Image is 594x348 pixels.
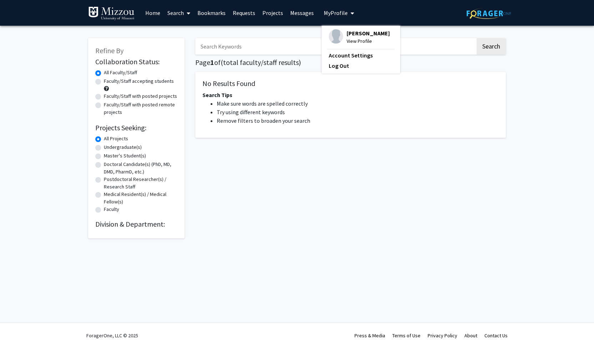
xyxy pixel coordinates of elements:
[202,91,232,99] span: Search Tips
[104,69,137,76] label: All Faculty/Staff
[195,38,475,55] input: Search Keywords
[5,316,30,343] iframe: Chat
[104,161,177,176] label: Doctoral Candidate(s) (PhD, MD, DMD, PharmD, etc.)
[202,79,499,88] h5: No Results Found
[217,99,499,108] li: Make sure words are spelled correctly
[329,29,390,45] div: Profile Picture[PERSON_NAME]View Profile
[95,123,177,132] h2: Projects Seeking:
[88,6,135,21] img: University of Missouri Logo
[477,38,506,55] button: Search
[287,0,317,25] a: Messages
[347,29,390,37] span: [PERSON_NAME]
[104,152,146,160] label: Master's Student(s)
[104,206,119,213] label: Faculty
[329,29,343,44] img: Profile Picture
[354,332,385,339] a: Press & Media
[95,46,124,55] span: Refine By
[95,220,177,228] h2: Division & Department:
[164,0,194,25] a: Search
[217,108,499,116] li: Try using different keywords
[428,332,457,339] a: Privacy Policy
[86,323,138,348] div: ForagerOne, LLC © 2025
[104,101,177,116] label: Faculty/Staff with posted remote projects
[194,0,229,25] a: Bookmarks
[142,0,164,25] a: Home
[95,57,177,66] h2: Collaboration Status:
[210,58,214,67] span: 1
[484,332,508,339] a: Contact Us
[104,77,174,85] label: Faculty/Staff accepting students
[104,191,177,206] label: Medical Resident(s) / Medical Fellow(s)
[392,332,421,339] a: Terms of Use
[104,143,142,151] label: Undergraduate(s)
[464,332,477,339] a: About
[324,9,348,16] span: My Profile
[229,0,259,25] a: Requests
[347,37,390,45] span: View Profile
[195,145,506,161] nav: Page navigation
[104,92,177,100] label: Faculty/Staff with posted projects
[467,8,511,19] img: ForagerOne Logo
[195,58,506,67] h1: Page of ( total faculty/staff results)
[329,51,393,60] a: Account Settings
[329,61,393,70] a: Log Out
[104,135,128,142] label: All Projects
[259,0,287,25] a: Projects
[217,116,499,125] li: Remove filters to broaden your search
[104,176,177,191] label: Postdoctoral Researcher(s) / Research Staff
